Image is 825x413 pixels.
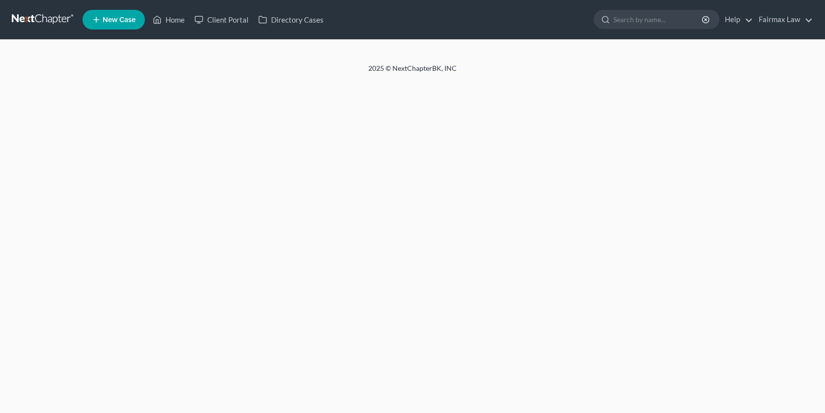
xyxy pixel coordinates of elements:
a: Directory Cases [253,11,329,29]
a: Help [720,11,753,29]
span: New Case [103,16,136,24]
a: Fairmax Law [754,11,813,29]
a: Home [148,11,190,29]
input: Search by name... [613,10,703,29]
a: Client Portal [190,11,253,29]
div: 2025 © NextChapterBK, INC [133,63,692,81]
